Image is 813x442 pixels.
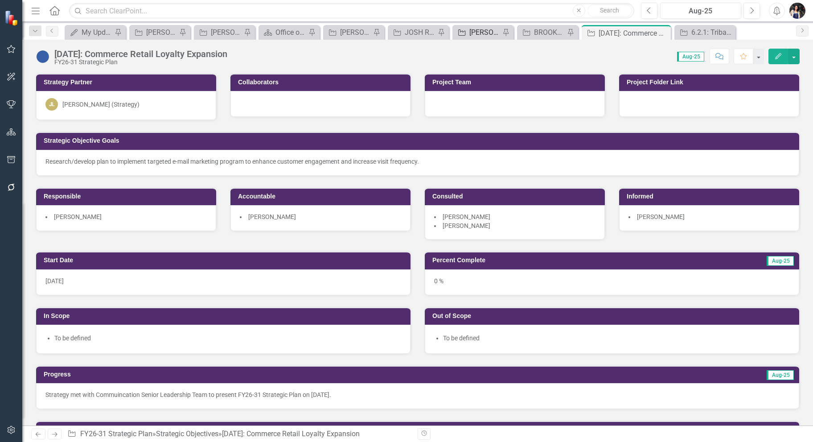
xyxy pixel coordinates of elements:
div: JL [45,98,58,111]
div: Aug-25 [663,6,738,17]
a: JOSH REVIEW [390,27,435,38]
h3: Collaborators [238,79,406,86]
div: [DATE]: Commerce Retail Loyalty Expansion [54,49,227,59]
img: Not Started [36,50,50,64]
span: [PERSON_NAME] [443,213,490,220]
div: [PERSON_NAME]'s Team's Action Plans [146,27,177,38]
h3: Strategic Objective Goals [44,137,795,144]
button: Search [587,4,632,17]
span: [PERSON_NAME] [637,213,685,220]
img: ClearPoint Strategy [4,10,21,26]
h3: Strategy Partner [44,79,212,86]
img: Layla Freeman [789,3,805,19]
p: Strategy met with Commuincation Senior Leadership Team to present FY26-31 Strategic Plan on [DATE]. [45,390,790,399]
h3: Percent Complete [432,257,669,264]
span: Aug-25 [767,370,794,380]
li: To be defined [54,334,401,343]
span: Search [600,7,619,14]
a: Strategic Objectives [156,430,218,438]
span: Aug-25 [767,256,794,266]
h3: Start Date [44,257,406,264]
h3: Informed [627,193,795,200]
h3: In Scope [44,313,406,319]
div: Office of Strategy Continuous Improvement Initiatives [275,27,306,38]
a: [PERSON_NAME]'s Team's SOs FY20-FY25 [196,27,242,38]
span: [DATE] [45,277,64,285]
h3: Consulted [432,193,600,200]
h3: Responsible [44,193,212,200]
a: [PERSON_NAME]'s Team's Action Plans [131,27,177,38]
a: 6.2.1: Tribal Member Census [677,27,733,38]
div: 6.2.1: Tribal Member Census [691,27,733,38]
h3: Project Folder Link [627,79,795,86]
a: My Updates [67,27,112,38]
div: [PERSON_NAME]'s Team's SOs FY20-FY25 [211,27,242,38]
span: [PERSON_NAME] [248,213,296,220]
div: FY26-31 Strategic Plan [54,59,227,66]
h3: Accountable [238,193,406,200]
div: » » [67,429,411,439]
h3: Progress [44,371,412,378]
a: Office of Strategy Continuous Improvement Initiatives [261,27,306,38]
input: Search ClearPoint... [69,3,634,19]
h3: Out of Scope [432,313,795,319]
div: [PERSON_NAME] REVIEW [469,27,500,38]
a: BROOKLYN REVIEW [519,27,565,38]
div: [PERSON_NAME] REVIEW [340,27,371,38]
span: Aug-25 [677,52,704,62]
div: JOSH REVIEW [405,27,435,38]
button: Aug-25 [660,3,741,19]
div: BROOKLYN REVIEW [534,27,565,38]
span: [PERSON_NAME] [54,213,102,220]
li: To be defined [443,334,790,343]
div: [PERSON_NAME] (Strategy) [62,100,140,109]
h3: Project Team [432,79,600,86]
span: [PERSON_NAME] [443,222,490,229]
div: My Updates [82,27,112,38]
a: [PERSON_NAME] REVIEW [455,27,500,38]
div: [DATE]: Commerce Retail Loyalty Expansion [222,430,360,438]
div: [DATE]: Commerce Retail Loyalty Expansion [599,28,669,39]
p: Research/develop plan to implement targeted e-mail marketing program to enhance customer engageme... [45,157,790,166]
div: 0 % [425,269,799,295]
a: FY26-31 Strategic Plan [80,430,152,438]
a: [PERSON_NAME] REVIEW [325,27,371,38]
